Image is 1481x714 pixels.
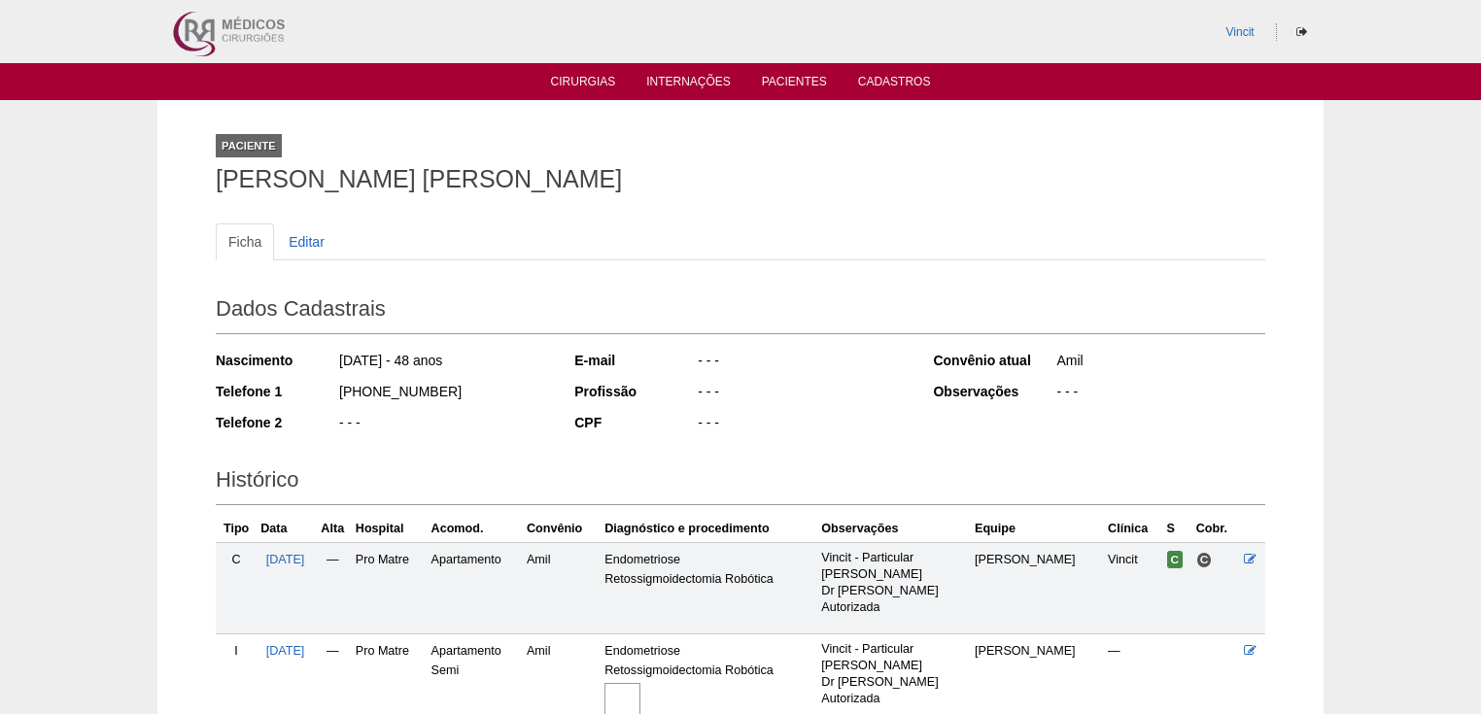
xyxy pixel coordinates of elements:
div: - - - [696,382,907,406]
th: Cobr. [1192,515,1240,543]
div: [DATE] - 48 anos [337,351,548,375]
th: S [1163,515,1192,543]
div: Telefone 2 [216,413,337,432]
th: Hospital [352,515,428,543]
td: Amil [523,542,601,633]
span: Confirmada [1167,551,1184,568]
th: Clínica [1104,515,1163,543]
td: Vincit [1104,542,1163,633]
th: Observações [817,515,971,543]
h1: [PERSON_NAME] [PERSON_NAME] [216,167,1265,191]
div: I [220,641,253,661]
th: Equipe [971,515,1104,543]
th: Alta [314,515,352,543]
div: Paciente [216,134,282,157]
th: Convênio [523,515,601,543]
th: Diagnóstico e procedimento [601,515,817,543]
div: Amil [1054,351,1265,375]
a: Internações [646,75,731,94]
a: Editar [276,223,337,260]
h2: Dados Cadastrais [216,289,1265,334]
th: Data [257,515,314,543]
div: - - - [1054,382,1265,406]
div: Profissão [574,382,696,401]
a: Ficha [216,223,274,260]
p: Vincit - Particular [PERSON_NAME] Dr [PERSON_NAME] Autorizada [821,550,967,616]
td: — [314,542,352,633]
div: C [220,550,253,569]
th: Acomod. [428,515,523,543]
div: Telefone 1 [216,382,337,401]
th: Tipo [216,515,257,543]
div: - - - [696,413,907,437]
td: Endometriose Retossigmoidectomia Robótica [601,542,817,633]
i: Sair [1296,26,1307,38]
div: Convênio atual [933,351,1054,370]
a: Cadastros [858,75,931,94]
a: Cirurgias [551,75,616,94]
div: Nascimento [216,351,337,370]
div: - - - [696,351,907,375]
td: [PERSON_NAME] [971,542,1104,633]
div: - - - [337,413,548,437]
div: [PHONE_NUMBER] [337,382,548,406]
a: Vincit [1226,25,1255,39]
a: Pacientes [762,75,827,94]
div: Observações [933,382,1054,401]
td: Pro Matre [352,542,428,633]
a: [DATE] [266,553,305,566]
div: E-mail [574,351,696,370]
h2: Histórico [216,460,1265,505]
p: Vincit - Particular [PERSON_NAME] Dr [PERSON_NAME] Autorizada [821,641,967,707]
span: Consultório [1196,552,1213,568]
div: CPF [574,413,696,432]
td: Apartamento [428,542,523,633]
a: [DATE] [266,644,305,658]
